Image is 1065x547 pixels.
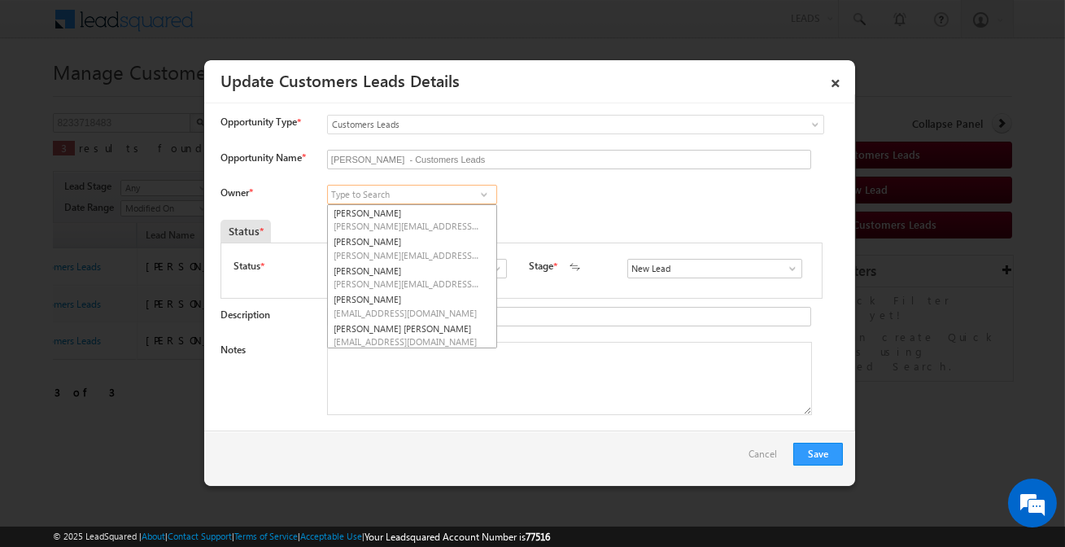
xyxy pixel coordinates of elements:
[474,186,494,203] a: Show All Items
[328,234,496,263] a: [PERSON_NAME]
[220,186,252,199] label: Owner
[364,531,550,543] span: Your Leadsquared Account Number is
[328,321,496,350] a: [PERSON_NAME] [PERSON_NAME]
[334,307,480,319] span: [EMAIL_ADDRESS][DOMAIN_NAME]
[793,443,843,466] button: Save
[220,309,270,321] label: Description
[220,151,305,164] label: Opportunity Name
[334,335,480,348] span: [EMAIL_ADDRESS][DOMAIN_NAME]
[334,278,480,290] span: [PERSON_NAME][EMAIL_ADDRESS][DOMAIN_NAME]
[778,260,798,277] a: Show All Items
[334,249,480,261] span: [PERSON_NAME][EMAIL_ADDRESS][PERSON_NAME][DOMAIN_NAME]
[168,531,232,541] a: Contact Support
[627,259,802,278] input: Type to Search
[220,220,271,243] div: Status
[21,151,297,413] textarea: Type your message and hit 'Enter'
[822,66,849,94] a: ×
[220,68,460,91] a: Update Customers Leads Details
[234,531,298,541] a: Terms of Service
[220,344,246,356] label: Notes
[53,529,550,545] span: © 2025 LeadSquared | | | | |
[327,185,497,204] input: Type to Search
[234,259,260,273] label: Status
[749,443,785,474] a: Cancel
[28,85,68,107] img: d_60004797649_company_0_60004797649
[529,259,553,273] label: Stage
[142,531,165,541] a: About
[221,427,295,449] em: Start Chat
[526,531,550,543] span: 77516
[334,220,480,232] span: [PERSON_NAME][EMAIL_ADDRESS][PERSON_NAME][DOMAIN_NAME]
[328,205,496,234] a: [PERSON_NAME]
[328,263,496,292] a: [PERSON_NAME]
[267,8,306,47] div: Minimize live chat window
[85,85,273,107] div: Chat with us now
[220,115,297,129] span: Opportunity Type
[327,115,824,134] a: Customers Leads
[328,117,757,132] span: Customers Leads
[300,531,362,541] a: Acceptable Use
[328,291,496,321] a: [PERSON_NAME]
[482,260,503,277] a: Show All Items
